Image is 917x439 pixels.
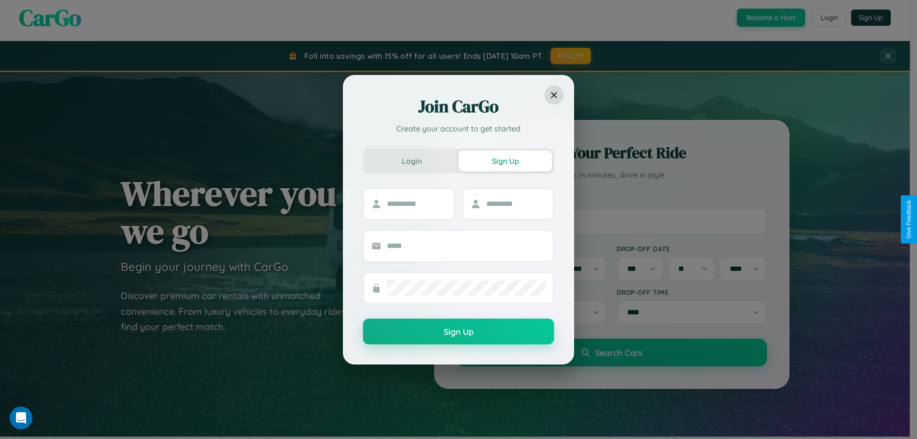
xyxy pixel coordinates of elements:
iframe: Intercom live chat [10,407,32,429]
button: Sign Up [363,319,554,344]
p: Create your account to get started [363,123,554,134]
h2: Join CarGo [363,95,554,118]
button: Sign Up [458,150,552,171]
button: Login [365,150,458,171]
div: Give Feedback [906,200,912,239]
